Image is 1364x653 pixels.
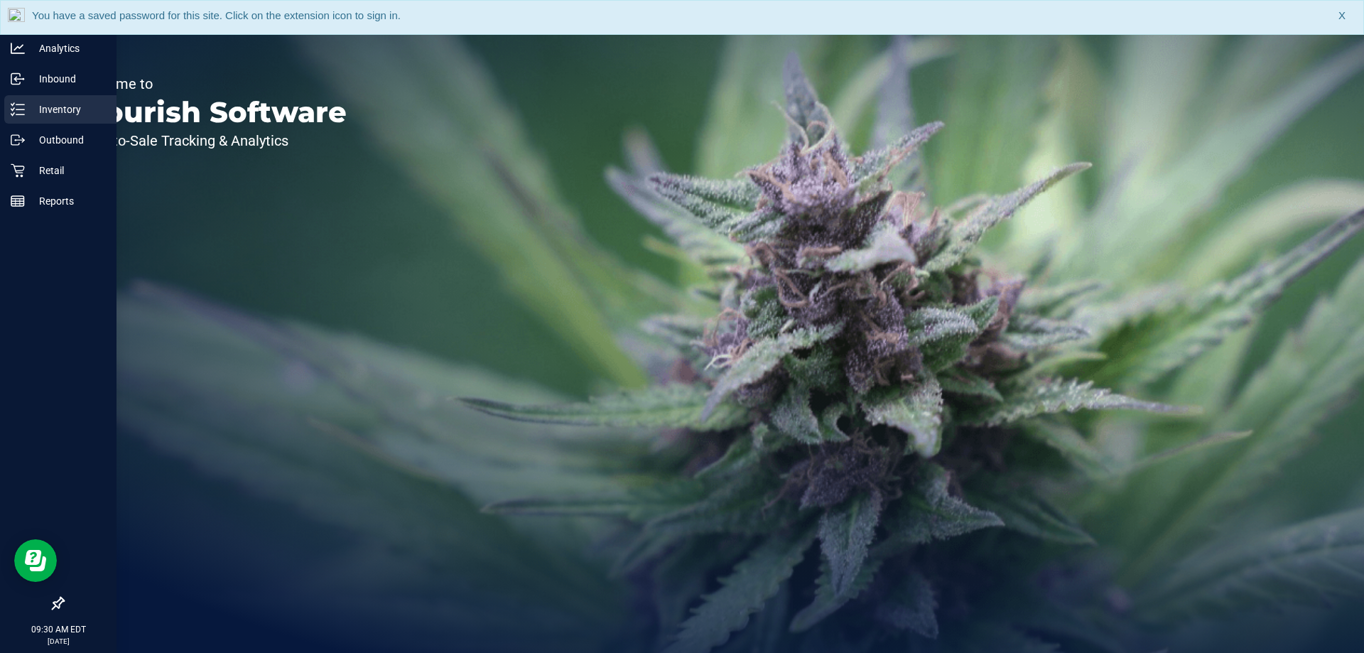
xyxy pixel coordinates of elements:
[25,131,110,149] p: Outbound
[11,41,25,55] inline-svg: Analytics
[25,40,110,57] p: Analytics
[6,636,110,647] p: [DATE]
[77,98,347,126] p: Flourish Software
[25,101,110,118] p: Inventory
[11,72,25,86] inline-svg: Inbound
[11,163,25,178] inline-svg: Retail
[11,133,25,147] inline-svg: Outbound
[77,134,347,148] p: Seed-to-Sale Tracking & Analytics
[32,9,401,21] span: You have a saved password for this site. Click on the extension icon to sign in.
[6,623,110,636] p: 09:30 AM EDT
[77,77,347,91] p: Welcome to
[11,102,25,117] inline-svg: Inventory
[25,70,110,87] p: Inbound
[11,194,25,208] inline-svg: Reports
[1338,8,1346,24] span: X
[25,162,110,179] p: Retail
[25,193,110,210] p: Reports
[14,539,57,582] iframe: Resource center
